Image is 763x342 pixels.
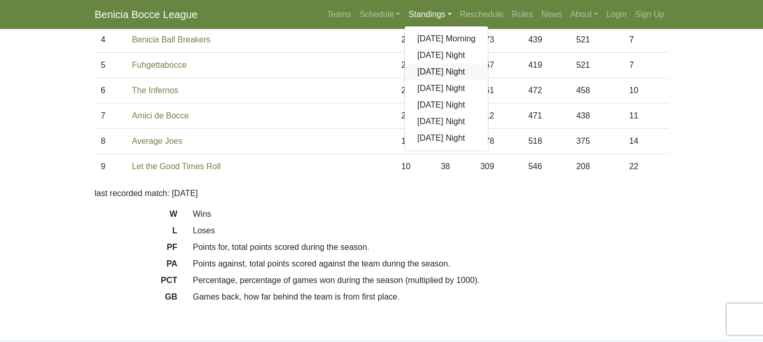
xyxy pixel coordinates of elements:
[185,291,676,303] dd: Games back, how far behind the team is from first place.
[95,78,126,103] td: 6
[87,241,185,258] dt: PF
[132,61,187,69] a: Fuhgettabocce
[87,208,185,225] dt: W
[87,291,185,307] dt: GB
[95,4,197,25] a: Benicia Bocce League
[570,129,623,154] td: 375
[623,129,668,154] td: 14
[522,154,570,180] td: 546
[474,154,522,180] td: 309
[132,162,221,171] a: Let the Good Times Roll
[132,137,182,145] a: Average Joes
[623,154,668,180] td: 22
[405,31,488,47] a: [DATE] Morning
[570,103,623,129] td: 438
[631,4,668,25] a: Sign Up
[508,4,537,25] a: Rules
[404,26,489,151] div: Standings
[132,111,189,120] a: Amici de Bocce
[87,274,185,291] dt: PCT
[623,78,668,103] td: 10
[395,103,434,129] td: 21
[474,78,522,103] td: 461
[87,258,185,274] dt: PA
[87,225,185,241] dt: L
[405,113,488,130] a: [DATE] Night
[185,258,676,270] dd: Points against, total points scored against the team during the season.
[185,225,676,237] dd: Loses
[435,154,474,180] td: 38
[405,80,488,97] a: [DATE] Night
[456,4,508,25] a: Reschedule
[405,64,488,80] a: [DATE] Night
[602,4,631,25] a: Login
[522,53,570,78] td: 419
[395,78,434,103] td: 22
[570,53,623,78] td: 521
[405,130,488,146] a: [DATE] Night
[356,4,405,25] a: Schedule
[623,53,668,78] td: 7
[623,103,668,129] td: 11
[537,4,566,25] a: News
[95,27,126,53] td: 4
[405,97,488,113] a: [DATE] Night
[474,129,522,154] td: 378
[95,129,126,154] td: 8
[522,78,570,103] td: 472
[522,103,570,129] td: 471
[570,78,623,103] td: 458
[474,27,522,53] td: 473
[522,27,570,53] td: 439
[395,154,434,180] td: 10
[95,154,126,180] td: 9
[395,27,434,53] td: 25
[522,129,570,154] td: 518
[95,103,126,129] td: 7
[185,208,676,220] dd: Wins
[323,4,355,25] a: Teams
[132,35,210,44] a: Benicia Ball Breakers
[566,4,602,25] a: About
[570,154,623,180] td: 208
[395,129,434,154] td: 18
[405,47,488,64] a: [DATE] Night
[474,53,522,78] td: 467
[474,103,522,129] td: 412
[132,86,178,95] a: The Infernos
[404,4,455,25] a: Standings
[185,274,676,287] dd: Percentage, percentage of games won during the season (multiplied by 1000).
[95,187,668,200] p: last recorded match: [DATE]
[623,27,668,53] td: 7
[570,27,623,53] td: 521
[185,241,676,254] dd: Points for, total points scored during the season.
[395,53,434,78] td: 25
[95,53,126,78] td: 5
